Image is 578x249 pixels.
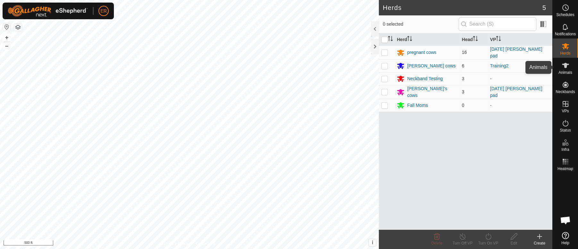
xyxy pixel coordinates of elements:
[372,240,373,245] span: i
[383,21,458,28] span: 0 selected
[496,37,501,42] p-sorticon: Activate to sort
[407,37,412,42] p-sorticon: Activate to sort
[558,71,572,74] span: Animals
[407,85,456,99] div: [PERSON_NAME]'s cows
[462,63,464,68] span: 6
[431,241,443,245] span: Delete
[407,63,455,69] div: [PERSON_NAME] cows
[3,34,11,41] button: +
[14,23,22,31] button: Map Layers
[488,33,552,46] th: VP
[561,241,569,245] span: Help
[555,32,576,36] span: Notifications
[450,240,475,246] div: Turn Off VP
[3,23,11,31] button: Reset Map
[388,37,393,42] p-sorticon: Activate to sort
[501,240,527,246] div: Edit
[462,103,464,108] span: 0
[164,241,188,246] a: Privacy Policy
[407,75,443,82] div: Neckband Testing
[557,167,573,171] span: Heatmap
[8,5,88,17] img: Gallagher Logo
[560,51,570,55] span: Herds
[462,89,464,94] span: 3
[394,33,459,46] th: Herd
[561,148,569,151] span: Infra
[556,13,574,17] span: Schedules
[542,3,546,13] span: 5
[475,240,501,246] div: Turn On VP
[462,76,464,81] span: 3
[527,240,552,246] div: Create
[383,4,542,12] h2: Herds
[459,17,536,31] input: Search (S)
[560,128,571,132] span: Status
[556,90,575,94] span: Neckbands
[556,210,575,230] a: Open chat
[488,72,552,85] td: -
[196,241,215,246] a: Contact Us
[459,33,488,46] th: Head
[407,49,436,56] div: pregnant cows
[407,102,428,109] div: Fall Moms
[553,229,578,247] a: Help
[369,239,376,246] button: i
[490,86,542,98] a: [DATE] [PERSON_NAME] pad
[3,42,11,50] button: –
[490,47,542,58] a: [DATE] [PERSON_NAME] pad
[100,8,106,14] span: ER
[490,63,509,68] a: Training2
[562,109,569,113] span: VPs
[488,99,552,112] td: -
[473,37,478,42] p-sorticon: Activate to sort
[462,50,467,55] span: 16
